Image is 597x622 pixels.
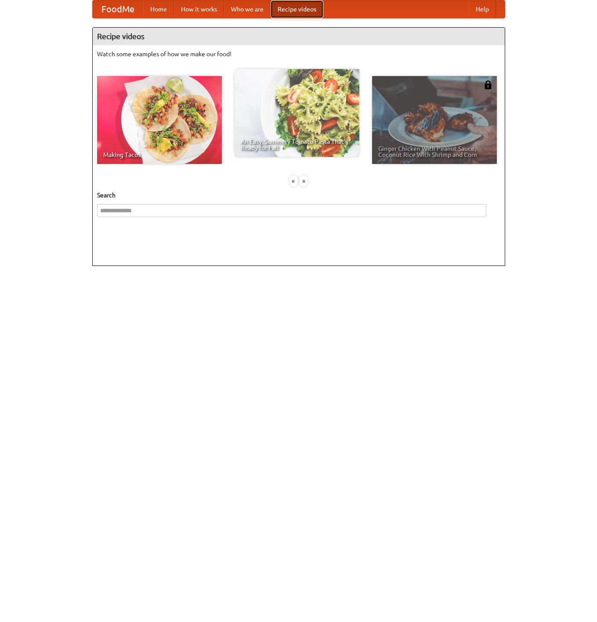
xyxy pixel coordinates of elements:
a: Recipe videos [271,0,323,18]
a: Who we are [224,0,271,18]
a: How it works [174,0,224,18]
span: An Easy, Summery Tomato Pasta That's Ready for Fall [241,138,353,151]
span: Making Tacos [103,152,216,158]
img: 483408.png [484,80,492,89]
h5: Search [97,191,500,200]
a: Help [469,0,496,18]
div: « [289,175,297,186]
p: Watch some examples of how we make our food! [97,50,500,58]
a: Making Tacos [97,76,222,164]
a: FoodMe [93,0,143,18]
div: » [300,175,308,186]
a: An Easy, Summery Tomato Pasta That's Ready for Fall [235,69,359,157]
a: Home [143,0,174,18]
h4: Recipe videos [93,28,505,45]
